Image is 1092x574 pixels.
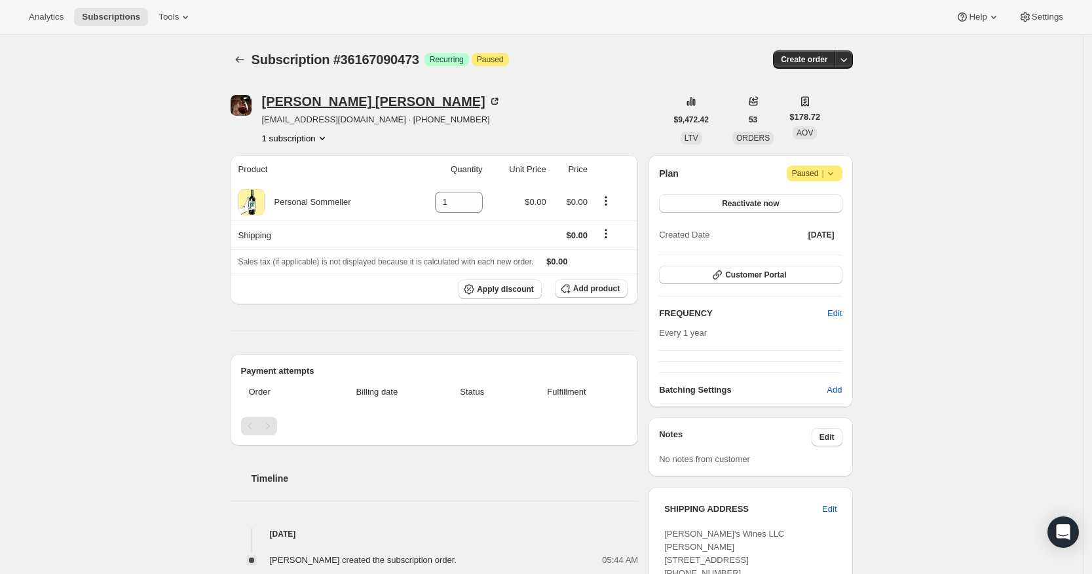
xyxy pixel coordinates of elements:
[430,54,464,65] span: Recurring
[659,384,827,397] h6: Batching Settings
[821,168,823,179] span: |
[1011,8,1071,26] button: Settings
[21,8,71,26] button: Analytics
[323,386,431,399] span: Billing date
[265,196,351,209] div: Personal Sommelier
[948,8,1007,26] button: Help
[252,52,419,67] span: Subscription #36167090473
[238,189,265,215] img: product img
[525,197,546,207] span: $0.00
[685,134,698,143] span: LTV
[792,167,837,180] span: Paused
[262,132,329,145] button: Product actions
[659,194,842,213] button: Reactivate now
[664,503,822,516] h3: SHIPPING ADDRESS
[827,384,842,397] span: Add
[241,417,628,435] nav: Pagination
[808,230,835,240] span: [DATE]
[827,307,842,320] span: Edit
[659,228,709,242] span: Created Date
[82,12,140,22] span: Subscriptions
[231,95,252,116] span: Dan Swanson
[749,115,757,125] span: 53
[487,155,550,184] th: Unit Price
[659,167,679,180] h2: Plan
[231,221,407,249] th: Shipping
[773,50,835,69] button: Create order
[666,111,717,129] button: $9,472.42
[595,194,616,208] button: Product actions
[262,95,501,108] div: [PERSON_NAME] [PERSON_NAME]
[241,365,628,378] h2: Payment attempts
[270,555,457,565] span: [PERSON_NAME] created the subscription order.
[262,113,501,126] span: [EMAIL_ADDRESS][DOMAIN_NAME] · [PHONE_NUMBER]
[514,386,620,399] span: Fulfillment
[238,257,534,266] span: Sales tax (if applicable) is not displayed because it is calculated with each new order.
[231,155,407,184] th: Product
[969,12,987,22] span: Help
[555,279,628,298] button: Add product
[781,54,827,65] span: Create order
[822,503,837,516] span: Edit
[159,12,179,22] span: Tools
[1032,12,1063,22] span: Settings
[602,554,638,567] span: 05:44 AM
[819,380,850,401] button: Add
[241,378,320,406] th: Order
[566,197,588,207] span: $0.00
[736,134,770,143] span: ORDERS
[725,270,786,280] span: Customer Portal
[659,307,827,320] h2: FREQUENCY
[674,115,709,125] span: $9,472.42
[789,111,820,124] span: $178.72
[550,155,592,184] th: Price
[819,303,850,324] button: Edit
[812,428,842,446] button: Edit
[477,54,504,65] span: Paused
[595,226,616,241] button: Shipping actions
[819,432,835,442] span: Edit
[29,12,64,22] span: Analytics
[1047,516,1079,548] div: Open Intercom Messenger
[477,284,534,295] span: Apply discount
[797,128,813,137] span: AOV
[659,454,750,464] span: No notes from customer
[741,111,765,129] button: 53
[74,8,148,26] button: Subscriptions
[659,428,812,446] h3: Notes
[151,8,200,26] button: Tools
[722,198,779,209] span: Reactivate now
[407,155,487,184] th: Quantity
[252,472,639,485] h2: Timeline
[659,328,707,338] span: Every 1 year
[573,283,620,294] span: Add product
[231,50,249,69] button: Subscriptions
[231,528,639,541] h4: [DATE]
[659,266,842,284] button: Customer Portal
[566,230,588,240] span: $0.00
[800,226,842,244] button: [DATE]
[814,499,844,520] button: Edit
[439,386,506,399] span: Status
[459,279,542,299] button: Apply discount
[546,257,568,266] span: $0.00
